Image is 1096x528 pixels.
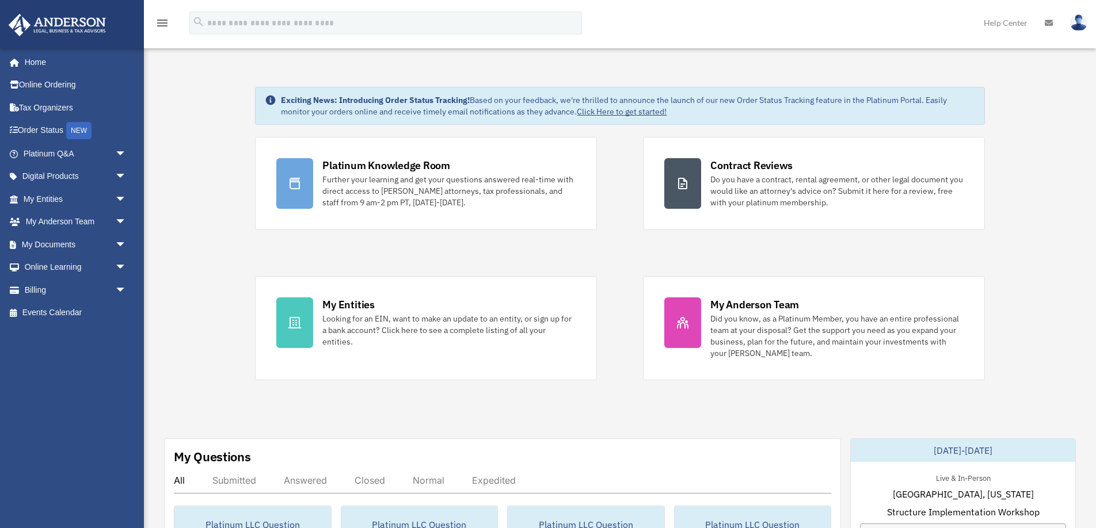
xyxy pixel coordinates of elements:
a: Events Calendar [8,301,144,324]
img: Anderson Advisors Platinum Portal [5,14,109,36]
a: My Anderson Team Did you know, as a Platinum Member, you have an entire professional team at your... [643,276,985,380]
div: All [174,475,185,486]
i: search [192,16,205,28]
div: Further your learning and get your questions answered real-time with direct access to [PERSON_NAM... [322,174,576,208]
strong: Exciting News: Introducing Order Status Tracking! [281,95,470,105]
div: My Entities [322,297,374,312]
div: Based on your feedback, we're thrilled to announce the launch of our new Order Status Tracking fe... [281,94,975,117]
span: arrow_drop_down [115,233,138,257]
div: Submitted [212,475,256,486]
a: Billingarrow_drop_down [8,278,144,301]
div: Expedited [472,475,516,486]
div: Looking for an EIN, want to make an update to an entity, or sign up for a bank account? Click her... [322,313,576,347]
div: Live & In-Person [927,471,1000,483]
img: User Pic [1070,14,1087,31]
span: arrow_drop_down [115,256,138,280]
a: Digital Productsarrow_drop_down [8,165,144,188]
a: menu [155,20,169,30]
a: Click Here to get started! [577,106,667,117]
a: Online Ordering [8,74,144,97]
a: My Entities Looking for an EIN, want to make an update to an entity, or sign up for a bank accoun... [255,276,597,380]
div: My Anderson Team [710,297,799,312]
div: My Questions [174,448,251,465]
div: Normal [413,475,444,486]
a: Platinum Q&Aarrow_drop_down [8,142,144,165]
div: Do you have a contract, rental agreement, or other legal document you would like an attorney's ad... [710,174,964,208]
a: My Entitiesarrow_drop_down [8,188,144,211]
span: arrow_drop_down [115,165,138,189]
a: Platinum Knowledge Room Further your learning and get your questions answered real-time with dire... [255,137,597,230]
div: [DATE]-[DATE] [851,439,1075,462]
a: Online Learningarrow_drop_down [8,256,144,279]
div: Contract Reviews [710,158,793,173]
a: Contract Reviews Do you have a contract, rental agreement, or other legal document you would like... [643,137,985,230]
a: My Documentsarrow_drop_down [8,233,144,256]
span: [GEOGRAPHIC_DATA], [US_STATE] [893,487,1034,501]
div: Answered [284,475,327,486]
a: My Anderson Teamarrow_drop_down [8,211,144,234]
i: menu [155,16,169,30]
span: arrow_drop_down [115,188,138,211]
span: arrow_drop_down [115,278,138,302]
a: Tax Organizers [8,96,144,119]
div: NEW [66,122,92,139]
span: arrow_drop_down [115,211,138,234]
span: arrow_drop_down [115,142,138,166]
a: Order StatusNEW [8,119,144,143]
a: Home [8,51,138,74]
div: Did you know, as a Platinum Member, you have an entire professional team at your disposal? Get th... [710,313,964,359]
span: Structure Implementation Workshop [887,505,1040,519]
div: Closed [355,475,385,486]
div: Platinum Knowledge Room [322,158,450,173]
